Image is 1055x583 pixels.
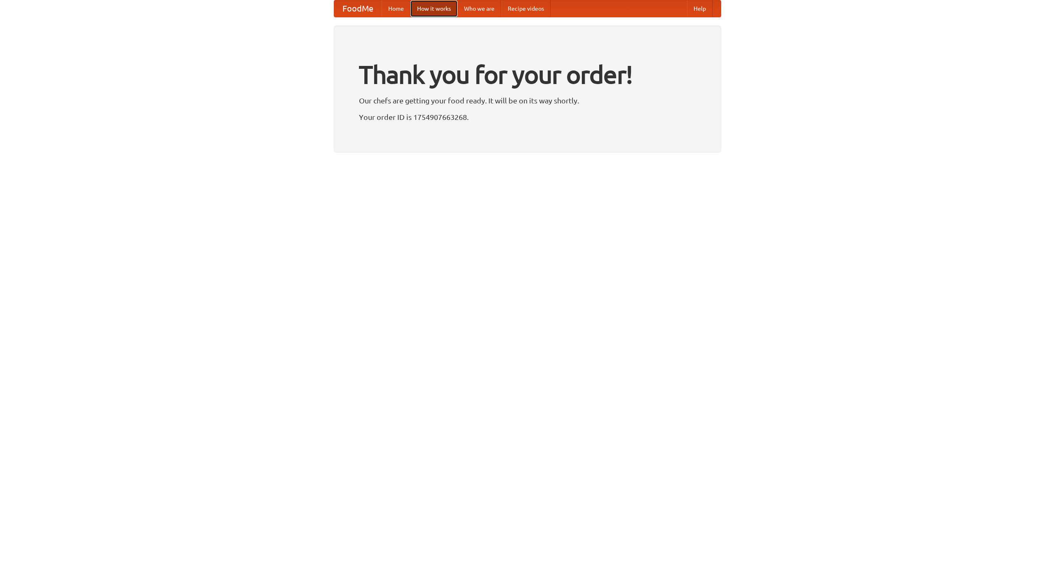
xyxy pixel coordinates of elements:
[457,0,501,17] a: Who we are
[359,94,696,107] p: Our chefs are getting your food ready. It will be on its way shortly.
[334,0,382,17] a: FoodMe
[359,55,696,94] h1: Thank you for your order!
[359,111,696,123] p: Your order ID is 1754907663268.
[410,0,457,17] a: How it works
[382,0,410,17] a: Home
[501,0,551,17] a: Recipe videos
[687,0,713,17] a: Help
